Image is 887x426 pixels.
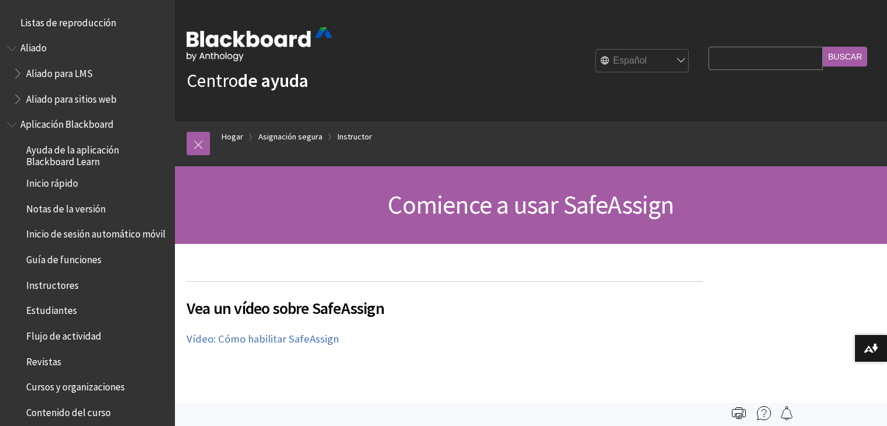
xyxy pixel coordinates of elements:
[823,47,867,67] input: Buscar
[757,406,771,420] img: Más ayuda
[187,332,339,345] font: Vídeo: Cómo habilitar SafeAssign
[222,130,243,144] a: Hogar
[187,69,308,92] a: Centrode ayuda
[26,228,166,240] font: Inicio de sesión automático móvil
[26,93,117,106] font: Aliado para sitios web
[187,332,339,346] a: Vídeo: Cómo habilitar SafeAssign
[7,13,168,33] nav: Esquema del libro para listas de reproducción
[732,406,746,420] img: Imprimir
[26,406,111,419] font: Contenido del curso
[388,188,674,221] font: Comience a usar SafeAssign
[780,406,794,420] img: Sigue esta página
[26,304,77,317] font: Estudiantes
[258,131,322,142] font: Asignación segura
[26,380,125,393] font: Cursos y organizaciones
[26,253,101,266] font: Guía de funciones
[26,67,93,80] font: Aliado para LMS
[26,279,79,292] font: Instructores
[338,131,372,142] font: Instructor
[20,41,47,54] font: Aliado
[26,330,101,343] font: Flujo de actividad
[20,16,116,29] font: Listas de reproducción
[258,130,322,144] a: Asignación segura
[20,118,114,131] font: Aplicación Blackboard
[596,50,689,73] select: Selector de idioma del sitio
[187,27,332,61] img: Pizarra de Antología
[26,202,106,215] font: Notas de la versión
[26,355,61,368] font: Revistas
[26,177,78,190] font: Inicio rápido
[238,69,308,92] font: de ayuda
[187,296,703,320] span: Vea un vídeo sobre SafeAssign
[26,144,119,168] font: Ayuda de la aplicación Blackboard Learn
[338,130,372,144] a: Instructor
[187,69,238,92] font: Centro
[222,131,243,142] font: Hogar
[7,39,168,109] nav: Esquema del libro para Antología Ally Help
